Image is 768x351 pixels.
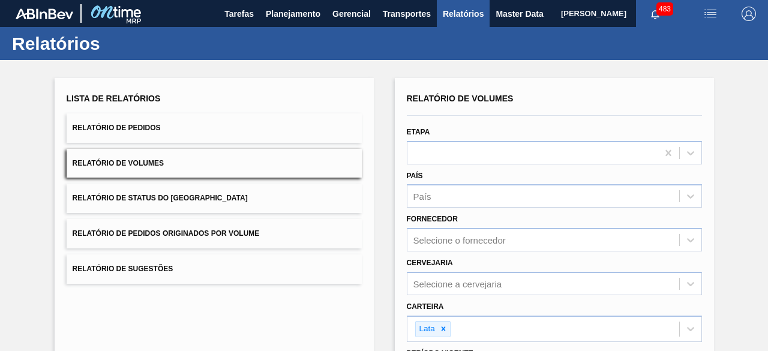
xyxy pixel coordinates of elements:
[16,8,73,19] img: TNhmsLtSVTkK8tSr43FrP2fwEKptu5GPRR3wAAAABJRU5ErkJggg==
[332,7,371,21] span: Gerencial
[413,235,506,245] div: Selecione o fornecedor
[407,94,514,103] span: Relatório de Volumes
[73,194,248,202] span: Relatório de Status do [GEOGRAPHIC_DATA]
[67,254,362,284] button: Relatório de Sugestões
[443,7,484,21] span: Relatórios
[73,159,164,167] span: Relatório de Volumes
[407,172,423,180] label: País
[383,7,431,21] span: Transportes
[73,124,161,132] span: Relatório de Pedidos
[67,184,362,213] button: Relatório de Status do [GEOGRAPHIC_DATA]
[413,191,431,202] div: País
[496,7,543,21] span: Master Data
[656,2,673,16] span: 483
[407,215,458,223] label: Fornecedor
[67,219,362,248] button: Relatório de Pedidos Originados por Volume
[224,7,254,21] span: Tarefas
[416,322,437,337] div: Lata
[67,94,161,103] span: Lista de Relatórios
[12,37,225,50] h1: Relatórios
[742,7,756,21] img: Logout
[67,113,362,143] button: Relatório de Pedidos
[703,7,718,21] img: userActions
[67,149,362,178] button: Relatório de Volumes
[73,229,260,238] span: Relatório de Pedidos Originados por Volume
[73,265,173,273] span: Relatório de Sugestões
[407,128,430,136] label: Etapa
[407,302,444,311] label: Carteira
[636,5,674,22] button: Notificações
[266,7,320,21] span: Planejamento
[407,259,453,267] label: Cervejaria
[413,278,502,289] div: Selecione a cervejaria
